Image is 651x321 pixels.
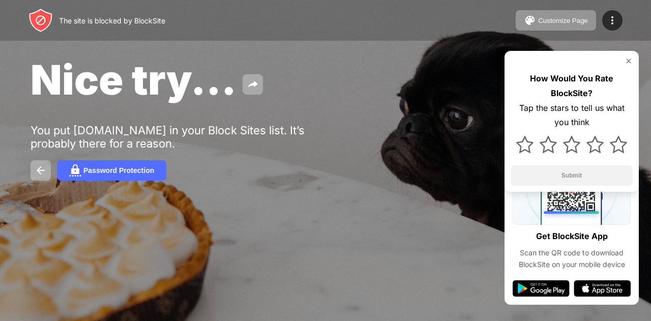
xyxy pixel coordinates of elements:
img: back.svg [35,164,47,177]
img: app-store.svg [574,280,631,297]
img: star.svg [516,136,534,153]
img: menu-icon.svg [606,14,618,26]
div: Get BlockSite App [536,229,608,244]
img: rate-us-close.svg [625,57,633,65]
span: Nice try... [31,55,236,104]
img: password.svg [69,164,81,177]
button: Password Protection [57,160,166,181]
div: The site is blocked by BlockSite [59,16,165,25]
img: google-play.svg [513,280,570,297]
div: Password Protection [83,166,154,174]
img: star.svg [540,136,557,153]
iframe: Banner [31,193,271,309]
img: star.svg [563,136,580,153]
div: How Would You Rate BlockSite? [511,71,633,101]
img: header-logo.svg [28,8,53,33]
img: share.svg [247,78,259,91]
button: Customize Page [516,10,596,31]
img: star.svg [586,136,604,153]
div: Customize Page [538,17,588,24]
button: Submit [511,165,633,186]
div: You put [DOMAIN_NAME] in your Block Sites list. It’s probably there for a reason. [31,124,345,150]
img: pallet.svg [524,14,536,26]
img: star.svg [610,136,627,153]
div: Scan the QR code to download BlockSite on your mobile device [513,247,631,270]
div: Tap the stars to tell us what you think [511,101,633,130]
